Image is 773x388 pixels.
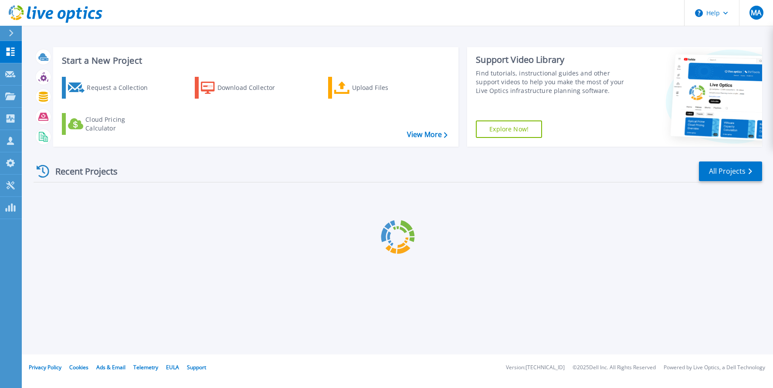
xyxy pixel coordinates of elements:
[29,364,61,371] a: Privacy Policy
[699,161,762,181] a: All Projects
[166,364,179,371] a: EULA
[85,115,155,133] div: Cloud Pricing Calculator
[407,130,448,139] a: View More
[664,365,765,371] li: Powered by Live Optics, a Dell Technology
[62,77,159,99] a: Request a Collection
[352,79,422,96] div: Upload Files
[195,77,292,99] a: Download Collector
[187,364,206,371] a: Support
[34,161,129,182] div: Recent Projects
[62,56,447,65] h3: Start a New Project
[62,113,159,135] a: Cloud Pricing Calculator
[328,77,425,99] a: Upload Files
[133,364,158,371] a: Telemetry
[751,9,761,16] span: MA
[96,364,125,371] a: Ads & Email
[476,120,542,138] a: Explore Now!
[476,54,625,65] div: Support Video Library
[69,364,88,371] a: Cookies
[506,365,565,371] li: Version: [TECHNICAL_ID]
[476,69,625,95] div: Find tutorials, instructional guides and other support videos to help you make the most of your L...
[87,79,156,96] div: Request a Collection
[573,365,656,371] li: © 2025 Dell Inc. All Rights Reserved
[217,79,287,96] div: Download Collector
